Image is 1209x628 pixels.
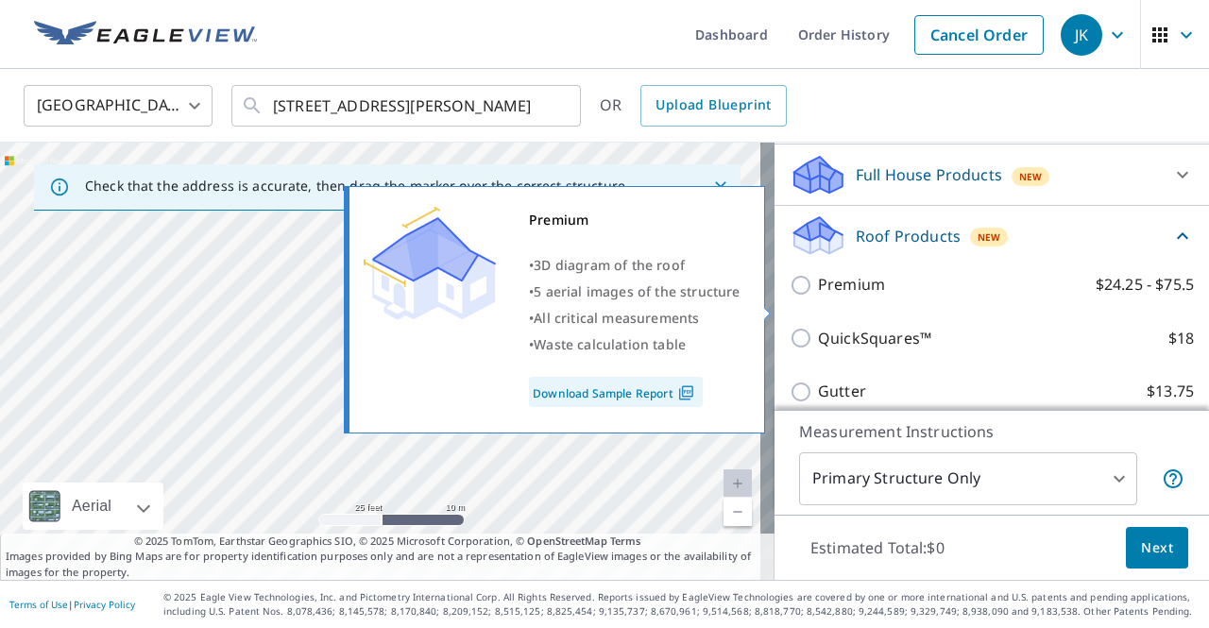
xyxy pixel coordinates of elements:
p: Premium [818,273,885,297]
img: Pdf Icon [673,384,699,401]
div: OR [600,85,787,127]
a: Privacy Policy [74,598,135,611]
button: Close [708,175,733,199]
p: Full House Products [856,163,1002,186]
a: Current Level 20, Zoom In Disabled [724,469,752,498]
span: 5 aerial images of the structure [534,282,740,300]
p: $24.25 - $75.5 [1096,273,1194,297]
a: Current Level 20, Zoom Out [724,498,752,526]
span: All critical measurements [534,309,699,327]
a: Terms [610,534,641,548]
div: Aerial [23,483,163,530]
button: Next [1126,527,1188,569]
img: EV Logo [34,21,257,49]
div: • [529,331,741,358]
div: Primary Structure Only [799,452,1137,505]
span: © 2025 TomTom, Earthstar Geographics SIO, © 2025 Microsoft Corporation, © [134,534,641,550]
div: • [529,252,741,279]
p: Estimated Total: $0 [795,527,960,569]
a: Upload Blueprint [640,85,786,127]
div: JK [1061,14,1102,56]
a: Cancel Order [914,15,1044,55]
span: Waste calculation table [534,335,686,353]
span: New [1019,169,1043,184]
p: Measurement Instructions [799,420,1184,443]
span: 3D diagram of the roof [534,256,685,274]
span: New [978,229,1001,245]
p: | [9,599,135,610]
p: $18 [1168,327,1194,350]
span: Upload Blueprint [656,93,771,117]
div: [GEOGRAPHIC_DATA] [24,79,213,132]
span: Your report will include only the primary structure on the property. For example, a detached gara... [1162,467,1184,490]
p: Check that the address is accurate, then drag the marker over the correct structure. [85,178,629,195]
p: QuickSquares™ [818,327,931,350]
div: Roof ProductsNew [790,213,1194,258]
a: OpenStreetMap [527,534,606,548]
p: Roof Products [856,225,961,247]
div: Aerial [66,483,117,530]
a: Download Sample Report [529,377,703,407]
div: • [529,305,741,331]
div: Full House ProductsNew [790,152,1194,197]
a: Terms of Use [9,598,68,611]
img: Premium [364,207,496,320]
span: Next [1141,536,1173,560]
div: • [529,279,741,305]
p: © 2025 Eagle View Technologies, Inc. and Pictometry International Corp. All Rights Reserved. Repo... [163,590,1200,619]
p: $13.75 [1147,380,1194,403]
p: Gutter [818,380,866,403]
input: Search by address or latitude-longitude [273,79,542,132]
div: Premium [529,207,741,233]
